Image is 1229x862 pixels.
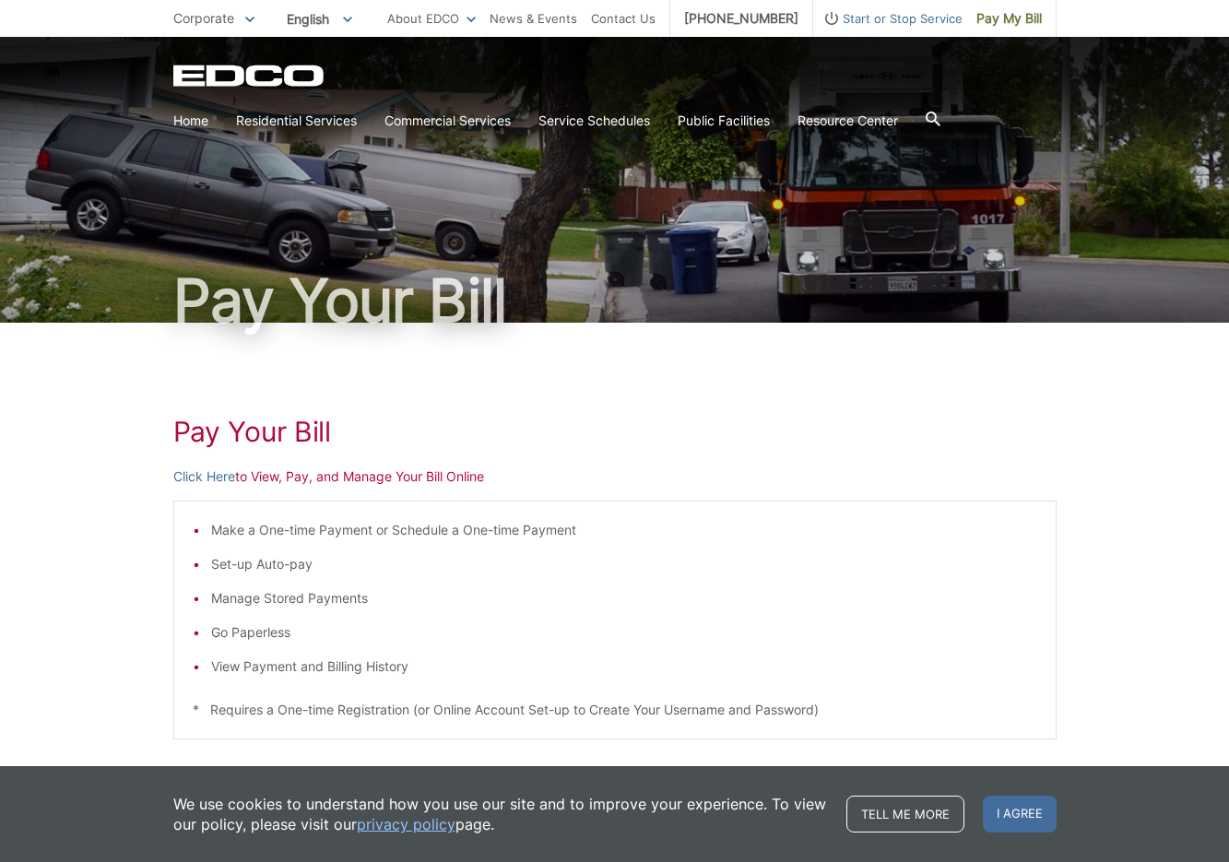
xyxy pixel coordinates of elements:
[173,111,208,131] a: Home
[173,271,1057,330] h1: Pay Your Bill
[591,8,656,29] a: Contact Us
[678,111,770,131] a: Public Facilities
[983,796,1057,832] span: I agree
[798,111,898,131] a: Resource Center
[211,554,1037,574] li: Set-up Auto-pay
[211,622,1037,643] li: Go Paperless
[173,415,1057,448] h1: Pay Your Bill
[976,8,1042,29] span: Pay My Bill
[846,796,964,832] a: Tell me more
[387,8,476,29] a: About EDCO
[211,520,1037,540] li: Make a One-time Payment or Schedule a One-time Payment
[273,4,366,34] span: English
[173,65,326,87] a: EDCD logo. Return to the homepage.
[236,111,357,131] a: Residential Services
[173,10,234,26] span: Corporate
[211,656,1037,677] li: View Payment and Billing History
[538,111,650,131] a: Service Schedules
[193,700,1037,720] p: * Requires a One-time Registration (or Online Account Set-up to Create Your Username and Password)
[173,466,1057,487] p: to View, Pay, and Manage Your Bill Online
[490,8,577,29] a: News & Events
[357,814,455,834] a: privacy policy
[211,588,1037,608] li: Manage Stored Payments
[384,111,511,131] a: Commercial Services
[173,794,828,834] p: We use cookies to understand how you use our site and to improve your experience. To view our pol...
[173,466,235,487] a: Click Here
